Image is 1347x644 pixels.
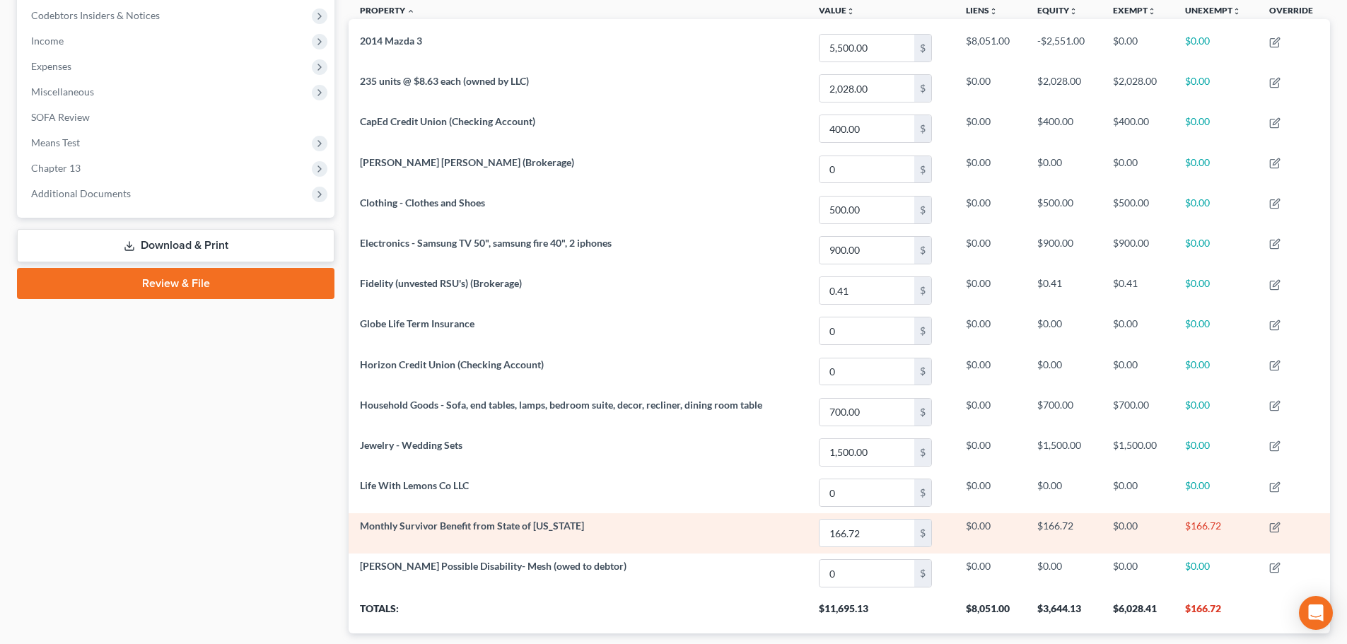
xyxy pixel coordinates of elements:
[914,237,931,264] div: $
[914,115,931,142] div: $
[1174,149,1259,189] td: $0.00
[820,560,914,587] input: 0.00
[17,268,334,299] a: Review & File
[1026,472,1102,513] td: $0.00
[1026,392,1102,432] td: $700.00
[31,86,94,98] span: Miscellaneous
[1026,432,1102,472] td: $1,500.00
[914,156,931,183] div: $
[955,270,1027,310] td: $0.00
[955,189,1027,230] td: $0.00
[955,392,1027,432] td: $0.00
[1026,594,1102,633] th: $3,644.13
[955,351,1027,392] td: $0.00
[955,432,1027,472] td: $0.00
[820,75,914,102] input: 0.00
[1174,311,1259,351] td: $0.00
[1037,5,1078,16] a: Equityunfold_more
[846,7,855,16] i: unfold_more
[914,399,931,426] div: $
[1174,28,1259,68] td: $0.00
[1174,392,1259,432] td: $0.00
[1026,311,1102,351] td: $0.00
[1174,554,1259,594] td: $0.00
[1026,69,1102,109] td: $2,028.00
[914,560,931,587] div: $
[31,60,71,72] span: Expenses
[1102,351,1174,392] td: $0.00
[1102,189,1174,230] td: $500.00
[955,69,1027,109] td: $0.00
[360,560,626,572] span: [PERSON_NAME] Possible Disability- Mesh (owed to debtor)
[1026,28,1102,68] td: -$2,551.00
[360,277,522,289] span: Fidelity (unvested RSU's) (Brokerage)
[1113,5,1156,16] a: Exemptunfold_more
[1102,109,1174,149] td: $400.00
[1174,230,1259,270] td: $0.00
[1174,513,1259,554] td: $166.72
[1174,594,1259,633] th: $166.72
[820,317,914,344] input: 0.00
[1232,7,1241,16] i: unfold_more
[1026,109,1102,149] td: $400.00
[31,111,90,123] span: SOFA Review
[955,230,1027,270] td: $0.00
[360,520,584,532] span: Monthly Survivor Benefit from State of [US_STATE]
[1299,596,1333,630] div: Open Intercom Messenger
[914,479,931,506] div: $
[31,136,80,148] span: Means Test
[1102,149,1174,189] td: $0.00
[1174,472,1259,513] td: $0.00
[1174,351,1259,392] td: $0.00
[1102,28,1174,68] td: $0.00
[1102,432,1174,472] td: $1,500.00
[360,75,529,87] span: 235 units @ $8.63 each (owned by LLC)
[955,109,1027,149] td: $0.00
[1069,7,1078,16] i: unfold_more
[360,156,574,168] span: [PERSON_NAME] [PERSON_NAME] (Brokerage)
[820,156,914,183] input: 0.00
[914,197,931,223] div: $
[819,5,855,16] a: Valueunfold_more
[820,277,914,304] input: 0.00
[1102,270,1174,310] td: $0.41
[1102,230,1174,270] td: $900.00
[1174,109,1259,149] td: $0.00
[1185,5,1241,16] a: Unexemptunfold_more
[820,439,914,466] input: 0.00
[955,472,1027,513] td: $0.00
[1026,230,1102,270] td: $900.00
[955,554,1027,594] td: $0.00
[1026,149,1102,189] td: $0.00
[407,7,415,16] i: expand_less
[820,115,914,142] input: 0.00
[914,439,931,466] div: $
[31,162,81,174] span: Chapter 13
[1174,432,1259,472] td: $0.00
[360,479,469,491] span: Life With Lemons Co LLC
[1026,513,1102,554] td: $166.72
[31,35,64,47] span: Income
[914,358,931,385] div: $
[360,317,474,329] span: Globe Life Term Insurance
[820,358,914,385] input: 0.00
[1102,311,1174,351] td: $0.00
[360,439,462,451] span: Jewelry - Wedding Sets
[966,5,998,16] a: Liensunfold_more
[17,229,334,262] a: Download & Print
[360,399,762,411] span: Household Goods - Sofa, end tables, lamps, bedroom suite, decor, recliner, dining room table
[1102,513,1174,554] td: $0.00
[1102,69,1174,109] td: $2,028.00
[989,7,998,16] i: unfold_more
[820,197,914,223] input: 0.00
[914,75,931,102] div: $
[31,187,131,199] span: Additional Documents
[20,105,334,130] a: SOFA Review
[1026,351,1102,392] td: $0.00
[1102,392,1174,432] td: $700.00
[1174,69,1259,109] td: $0.00
[1174,189,1259,230] td: $0.00
[914,520,931,546] div: $
[820,479,914,506] input: 0.00
[1102,594,1174,633] th: $6,028.41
